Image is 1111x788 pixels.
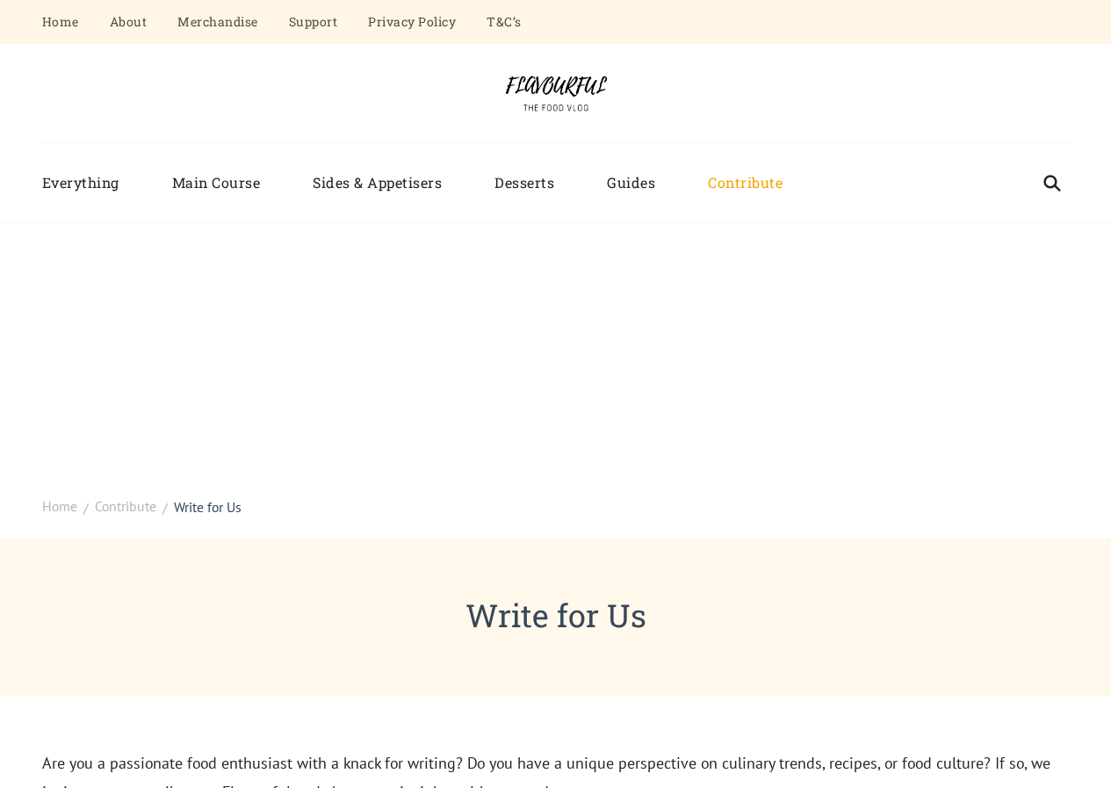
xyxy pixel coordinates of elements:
iframe: Help widget launcher [955,719,1092,769]
span: Contribute [95,497,156,515]
iframe: Advertisement [29,232,1083,478]
a: Home [42,496,77,517]
span: / [83,498,89,519]
a: Desserts [468,161,581,206]
h1: Write for Us [42,591,1070,639]
a: Contribute [682,161,809,206]
a: Everything [42,161,146,206]
a: Guides [581,161,682,206]
a: Contribute [95,496,156,517]
span: Home [42,497,77,515]
a: Sides & Appetisers [286,161,468,206]
span: / [162,498,168,519]
a: Main Course [146,161,287,206]
img: Flavourful [490,70,622,116]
